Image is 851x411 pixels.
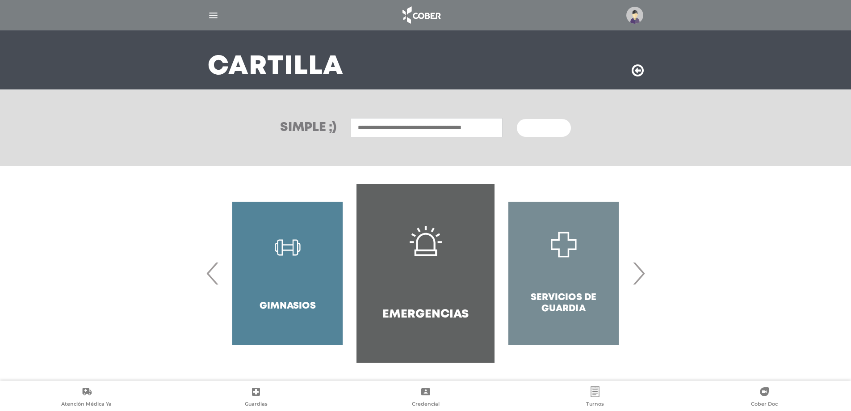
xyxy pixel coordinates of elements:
span: Previous [204,249,222,297]
img: logo_cober_home-white.png [398,4,444,26]
a: Cober Doc [680,386,849,409]
span: Guardias [245,401,268,409]
a: Emergencias [356,184,495,363]
span: Cober Doc [751,401,778,409]
span: Next [630,249,647,297]
span: Atención Médica Ya [61,401,112,409]
a: Atención Médica Ya [2,386,171,409]
span: Turnos [586,401,604,409]
a: Credencial [341,386,510,409]
h3: Cartilla [208,55,344,79]
a: Guardias [171,386,340,409]
img: profile-placeholder.svg [626,7,643,24]
h3: Simple ;) [280,122,336,134]
h4: Emergencias [382,308,469,322]
a: Turnos [510,386,679,409]
span: Buscar [528,125,553,131]
span: Credencial [412,401,440,409]
img: Cober_menu-lines-white.svg [208,10,219,21]
button: Buscar [517,119,570,137]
